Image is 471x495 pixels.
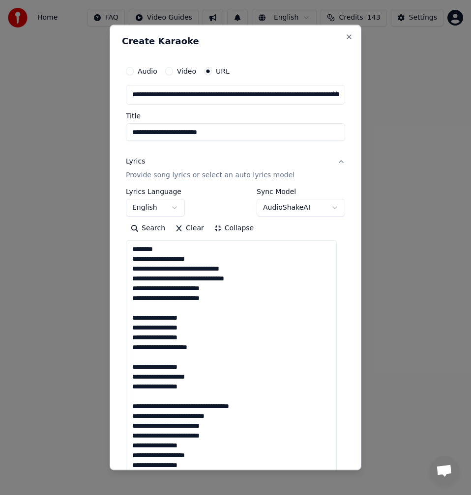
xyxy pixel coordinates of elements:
[126,220,170,236] button: Search
[216,68,230,75] label: URL
[126,188,185,195] label: Lyrics Language
[170,220,209,236] button: Clear
[126,112,345,119] label: Title
[126,157,145,166] div: Lyrics
[209,220,259,236] button: Collapse
[126,149,345,188] button: LyricsProvide song lyrics or select an auto lyrics model
[126,170,294,180] p: Provide song lyrics or select an auto lyrics model
[257,188,345,195] label: Sync Model
[138,68,157,75] label: Audio
[122,37,349,46] h2: Create Karaoke
[177,68,196,75] label: Video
